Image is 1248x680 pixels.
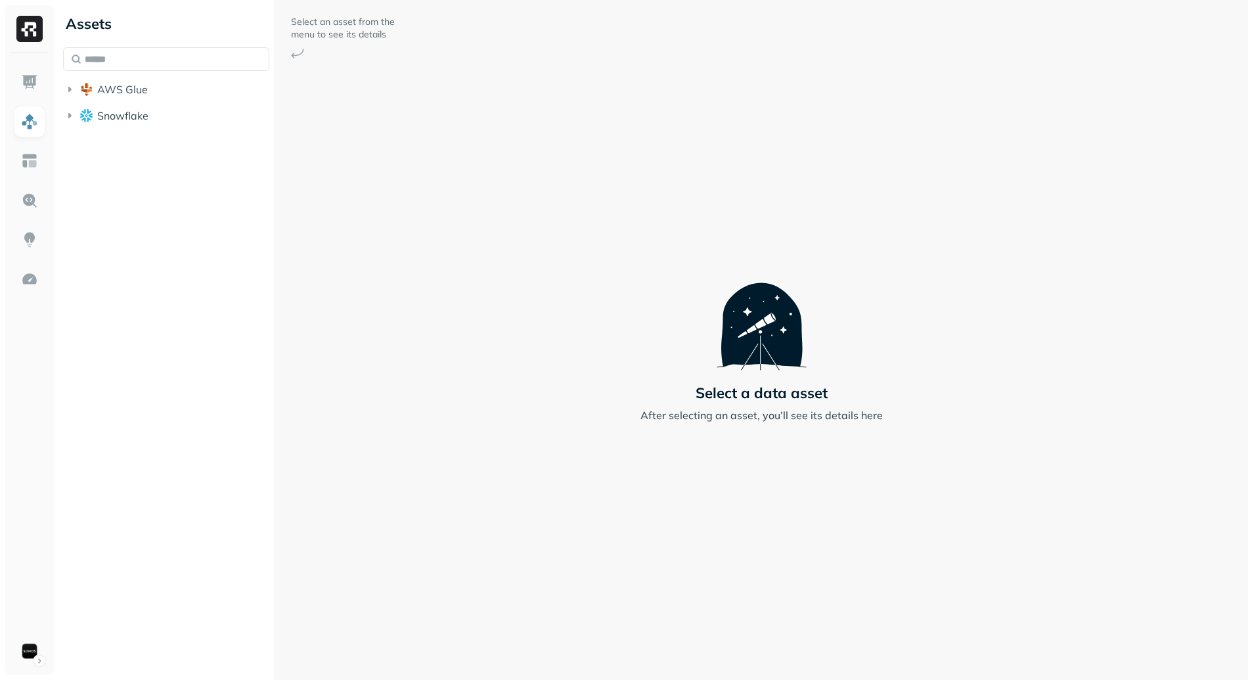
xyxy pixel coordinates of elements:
[97,83,148,96] span: AWS Glue
[63,105,269,126] button: Snowflake
[63,79,269,100] button: AWS Glue
[696,384,828,402] p: Select a data asset
[291,16,396,41] p: Select an asset from the menu to see its details
[80,83,93,96] img: root
[16,16,43,42] img: Ryft
[20,642,39,660] img: Sonos
[21,231,38,248] img: Insights
[21,192,38,209] img: Query Explorer
[80,109,93,122] img: root
[63,13,269,34] div: Assets
[97,109,148,122] span: Snowflake
[717,257,807,370] img: Telescope
[21,113,38,130] img: Assets
[21,271,38,288] img: Optimization
[21,152,38,170] img: Asset Explorer
[21,74,38,91] img: Dashboard
[640,407,883,423] p: After selecting an asset, you’ll see its details here
[291,49,304,58] img: Arrow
